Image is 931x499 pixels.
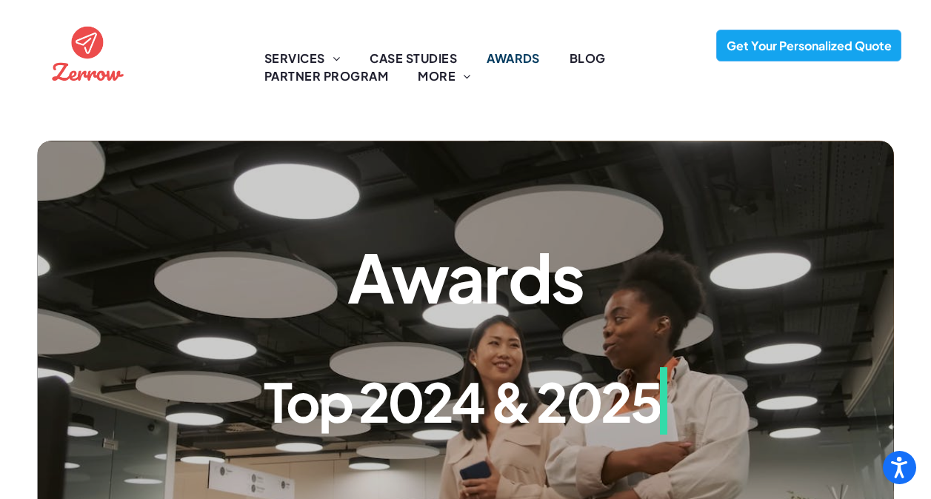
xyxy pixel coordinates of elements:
a: BLOG [555,50,621,67]
a: MORE [403,67,485,85]
img: the logo for zernow is a red circle with an airplane in it . [48,13,127,93]
a: AWARDS [472,50,555,67]
a: PARTNER PROGRAM [250,67,403,85]
h1: Top 2024 & 2025 [72,367,860,435]
span: Get Your Personalized Quote [721,30,897,61]
a: CASE STUDIES [355,50,472,67]
a: Get Your Personalized Quote [716,30,901,61]
span: Awards [347,235,584,318]
a: SERVICES [250,50,355,67]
